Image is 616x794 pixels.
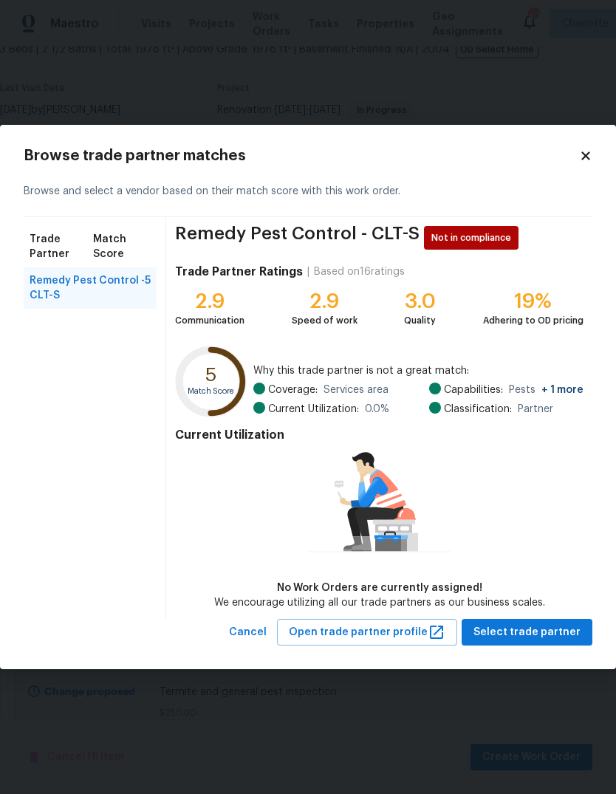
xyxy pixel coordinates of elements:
[404,313,436,328] div: Quality
[518,402,553,417] span: Partner
[175,294,244,309] div: 2.9
[473,623,581,642] span: Select trade partner
[205,365,217,385] text: 5
[145,273,151,303] span: 5
[404,294,436,309] div: 3.0
[175,226,420,250] span: Remedy Pest Control - CLT-S
[292,294,357,309] div: 2.9
[24,148,579,163] h2: Browse trade partner matches
[324,383,389,397] span: Services area
[188,386,235,394] text: Match Score
[365,402,389,417] span: 0.0 %
[268,383,318,397] span: Coverage:
[444,383,503,397] span: Capabilities:
[303,264,314,279] div: |
[93,232,151,261] span: Match Score
[509,383,584,397] span: Pests
[289,623,445,642] span: Open trade partner profile
[30,273,145,303] span: Remedy Pest Control - CLT-S
[292,313,357,328] div: Speed of work
[277,619,457,646] button: Open trade partner profile
[253,363,584,378] span: Why this trade partner is not a great match:
[175,313,244,328] div: Communication
[24,166,592,217] div: Browse and select a vendor based on their match score with this work order.
[30,232,93,261] span: Trade Partner
[462,619,592,646] button: Select trade partner
[214,581,545,595] div: No Work Orders are currently assigned!
[175,264,303,279] h4: Trade Partner Ratings
[314,264,405,279] div: Based on 16 ratings
[431,230,517,245] span: Not in compliance
[483,313,584,328] div: Adhering to OD pricing
[214,595,545,610] div: We encourage utilizing all our trade partners as our business scales.
[223,619,273,646] button: Cancel
[229,623,267,642] span: Cancel
[483,294,584,309] div: 19%
[268,402,359,417] span: Current Utilization:
[175,428,584,442] h4: Current Utilization
[444,402,512,417] span: Classification:
[541,385,584,395] span: + 1 more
